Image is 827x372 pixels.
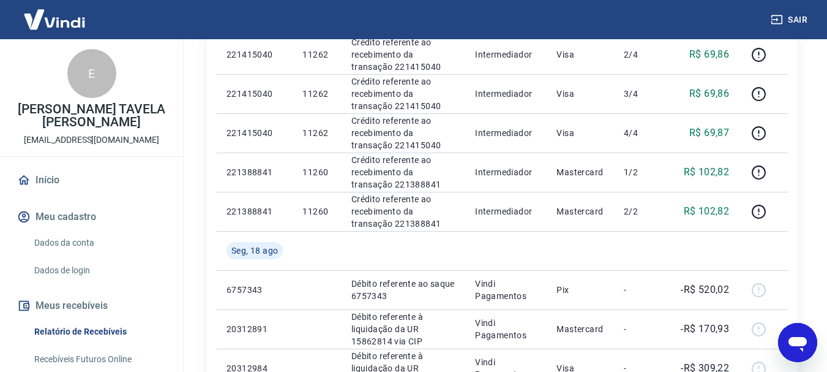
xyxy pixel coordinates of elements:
[15,167,168,194] a: Início
[226,88,283,100] p: 221415040
[778,323,817,362] iframe: Botão para abrir a janela de mensagens
[15,203,168,230] button: Meu cadastro
[624,284,660,296] p: -
[351,154,455,191] p: Crédito referente ao recebimento da transação 221388841
[556,284,604,296] p: Pix
[29,230,168,256] a: Dados da conta
[689,86,729,101] p: R$ 69,86
[302,205,331,218] p: 11260
[351,36,455,73] p: Crédito referente ao recebimento da transação 221415040
[556,88,604,100] p: Visa
[681,322,729,336] p: -R$ 170,93
[556,205,604,218] p: Mastercard
[624,127,660,139] p: 4/4
[226,48,283,61] p: 221415040
[302,48,331,61] p: 11262
[226,166,283,178] p: 221388841
[624,88,660,100] p: 3/4
[475,317,537,341] p: Vindi Pagamentos
[556,127,604,139] p: Visa
[29,258,168,283] a: Dados de login
[351,193,455,230] p: Crédito referente ao recebimento da transação 221388841
[351,75,455,112] p: Crédito referente ao recebimento da transação 221415040
[624,48,660,61] p: 2/4
[475,205,537,218] p: Intermediador
[624,205,660,218] p: 2/2
[684,165,730,180] p: R$ 102,82
[302,88,331,100] p: 11262
[475,166,537,178] p: Intermediador
[351,311,455,347] p: Débito referente à liquidação da UR 15862814 via CIP
[351,278,455,302] p: Débito referente ao saque 6757343
[681,283,729,297] p: -R$ 520,02
[15,292,168,319] button: Meus recebíveis
[475,278,537,302] p: Vindi Pagamentos
[684,204,730,219] p: R$ 102,82
[556,323,604,335] p: Mastercard
[302,127,331,139] p: 11262
[67,49,116,98] div: E
[226,284,283,296] p: 6757343
[226,127,283,139] p: 221415040
[231,245,278,257] span: Seg, 18 ago
[226,323,283,335] p: 20312891
[226,205,283,218] p: 221388841
[302,166,331,178] p: 11260
[10,103,173,129] p: [PERSON_NAME] TAVELA [PERSON_NAME]
[689,47,729,62] p: R$ 69,86
[689,126,729,140] p: R$ 69,87
[624,166,660,178] p: 1/2
[475,48,537,61] p: Intermediador
[475,88,537,100] p: Intermediador
[29,319,168,344] a: Relatório de Recebíveis
[556,166,604,178] p: Mastercard
[351,115,455,151] p: Crédito referente ao recebimento da transação 221415040
[29,347,168,372] a: Recebíveis Futuros Online
[24,134,159,146] p: [EMAIL_ADDRESS][DOMAIN_NAME]
[624,323,660,335] p: -
[475,127,537,139] p: Intermediador
[556,48,604,61] p: Visa
[15,1,94,38] img: Vindi
[768,9,812,31] button: Sair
